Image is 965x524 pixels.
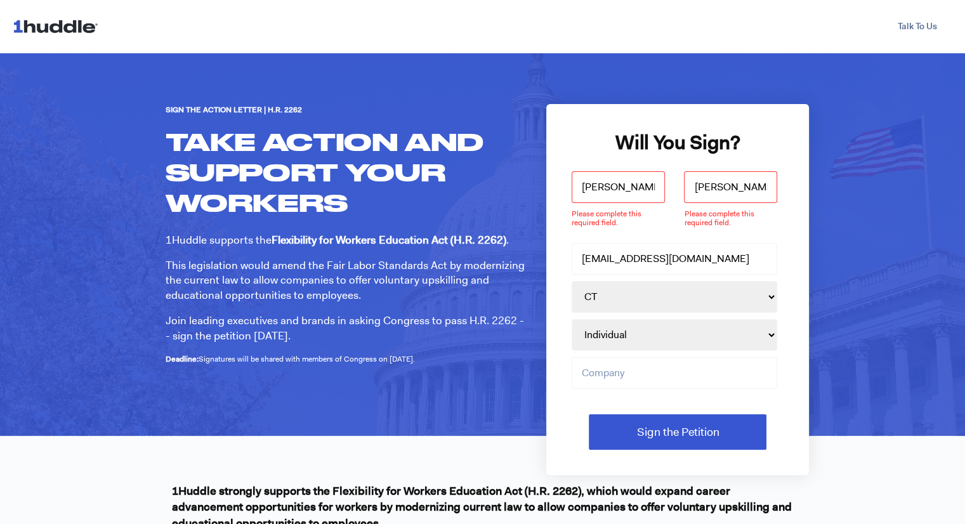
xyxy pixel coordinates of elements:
img: 1huddle [13,14,103,38]
input: Sign the Petition [589,414,766,450]
h6: Sign the Action Letter | H.R. 2262 [166,104,528,116]
div: Navigation Menu [116,15,952,38]
label: Please complete this required field. [572,209,665,228]
label: Please complete this required field. [684,209,777,228]
strong: Flexibility for Workers Education Act (H.R. 2262) [272,233,506,247]
p: This legislation would amend the Fair Labor Standards Act by modernizing the current law to allow... [166,258,528,303]
input: Last name [684,171,777,203]
input: Email [572,243,777,275]
input: Company [572,357,777,389]
p: Join leading executives and brands in asking Congress to pass H.R. 2262 -- sign the petition [DATE]. [166,313,528,344]
input: First name [572,171,665,203]
p: 1Huddle supports the . [166,233,528,248]
h2: Will You Sign? [572,129,784,156]
a: Talk To Us [883,15,952,38]
h1: TAKE ACTION AND SUPPORT YOUR WORKERS [166,126,528,218]
p: Signatures will be shared with members of Congress on [DATE]. [166,354,528,365]
strong: Deadline: [166,354,199,364]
